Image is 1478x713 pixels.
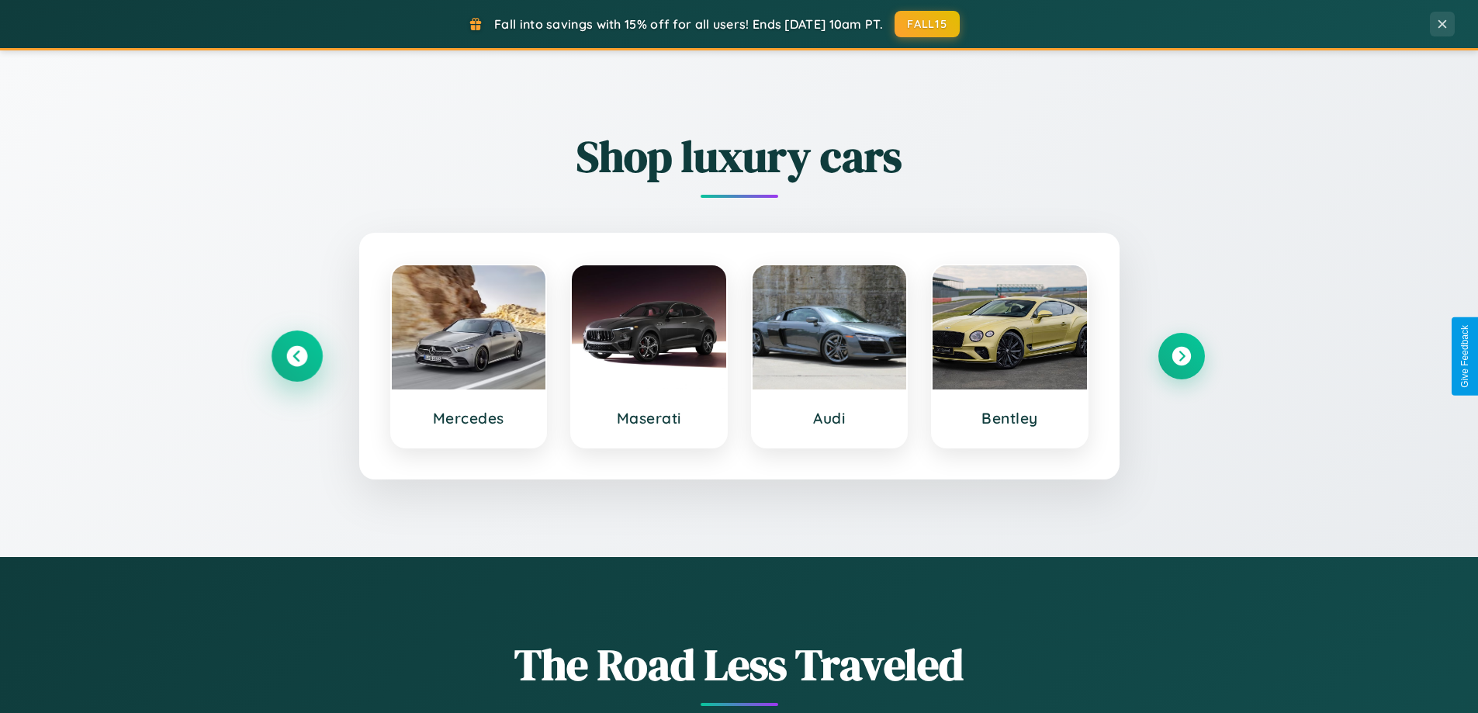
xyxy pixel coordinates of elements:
[407,409,531,427] h3: Mercedes
[274,635,1205,694] h1: The Road Less Traveled
[895,11,960,37] button: FALL15
[948,409,1071,427] h3: Bentley
[494,16,883,32] span: Fall into savings with 15% off for all users! Ends [DATE] 10am PT.
[1459,325,1470,388] div: Give Feedback
[587,409,711,427] h3: Maserati
[274,126,1205,186] h2: Shop luxury cars
[768,409,891,427] h3: Audi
